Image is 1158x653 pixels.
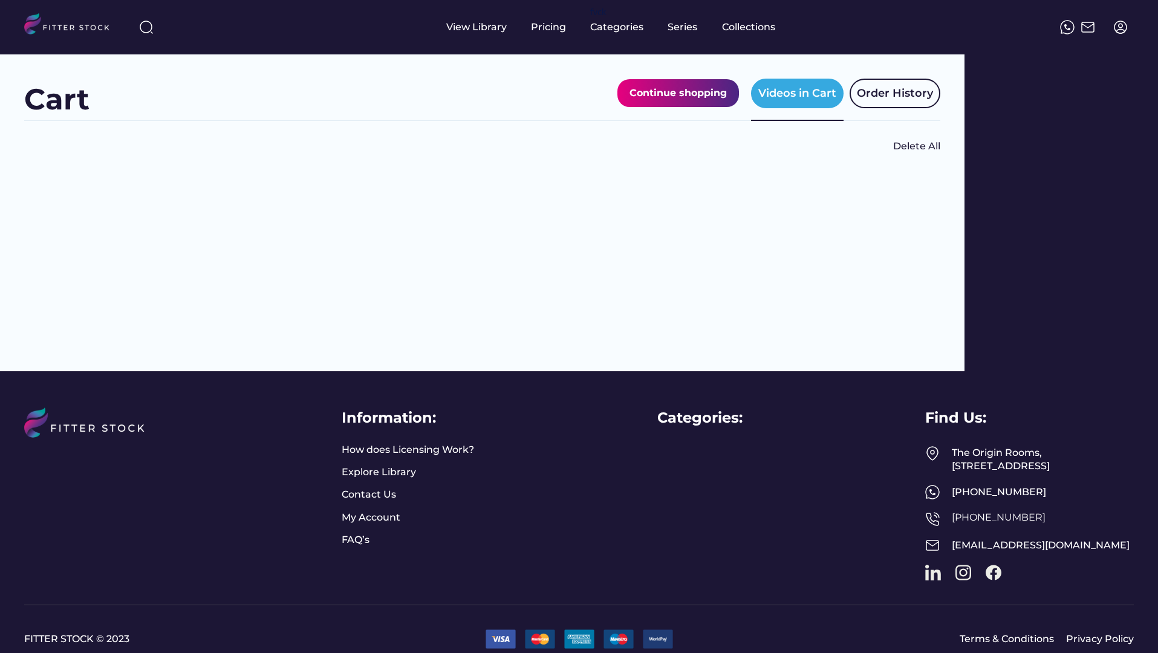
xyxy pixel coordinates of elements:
[952,539,1130,551] a: [EMAIL_ADDRESS][DOMAIN_NAME]
[893,140,940,153] div: Delete All
[590,21,643,34] div: Categories
[342,511,400,524] a: My Account
[925,512,940,526] img: Frame%2050.svg
[139,20,154,34] img: search-normal%203.svg
[1060,20,1075,34] img: meteor-icons_whatsapp%20%281%29.svg
[657,408,743,428] div: Categories:
[564,629,594,648] img: 22.png
[342,488,396,501] a: Contact Us
[857,86,933,101] div: Order History
[952,512,1046,523] a: [PHONE_NUMBER]
[603,629,634,648] img: 3.png
[24,408,159,467] img: LOGO%20%281%29.svg
[342,533,372,547] a: FAQ’s
[952,486,1134,499] div: [PHONE_NUMBER]
[1081,20,1095,34] img: Frame%2051.svg
[758,86,836,101] div: Videos in Cart
[869,134,893,158] img: yH5BAEAAAAALAAAAAABAAEAAAIBRAA7
[952,446,1134,473] div: The Origin Rooms, [STREET_ADDRESS]
[643,629,673,648] img: 9.png
[722,21,775,34] div: Collections
[960,632,1054,646] a: Terms & Conditions
[668,21,698,34] div: Series
[590,6,606,18] div: fvck
[1066,632,1134,646] a: Privacy Policy
[1113,20,1128,34] img: profile-circle.svg
[342,443,474,456] a: How does Licensing Work?
[531,21,566,34] div: Pricing
[446,21,507,34] div: View Library
[486,629,516,648] img: 1.png
[925,408,986,428] div: Find Us:
[24,79,89,120] div: Cart
[925,446,940,461] img: Frame%2049.svg
[629,85,727,101] div: Continue shopping
[342,466,416,479] a: Explore Library
[342,408,436,428] div: Information:
[925,538,940,553] img: Frame%2051.svg
[24,632,477,646] a: FITTER STOCK © 2023
[925,485,940,499] img: meteor-icons_whatsapp%20%281%29.svg
[525,629,555,648] img: 2.png
[24,13,120,38] img: LOGO.svg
